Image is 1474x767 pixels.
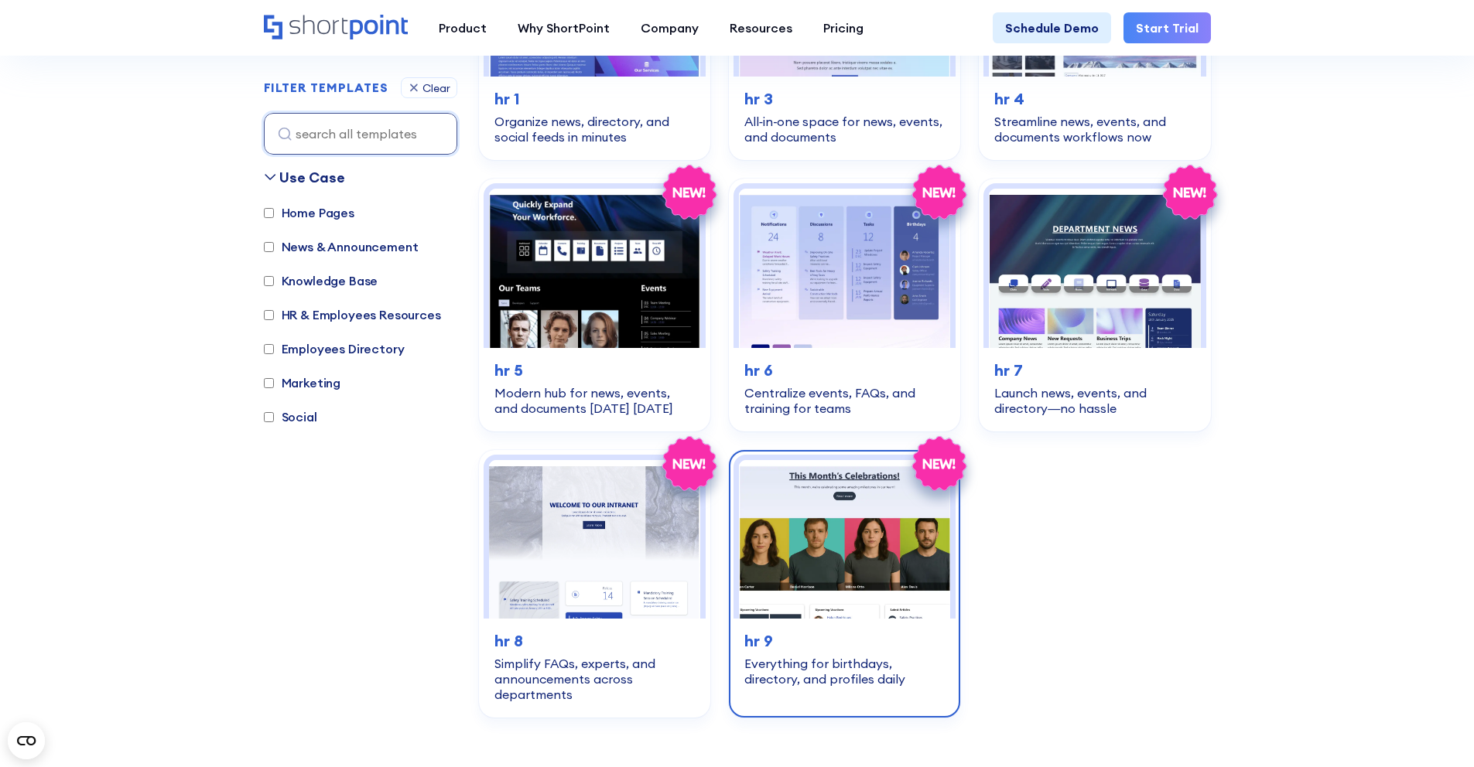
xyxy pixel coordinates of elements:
input: Employees Directory [264,344,274,354]
input: Home Pages [264,208,274,218]
div: Resources [730,19,792,37]
label: Marketing [264,373,341,392]
img: SharePoint hr template: Simplify FAQs, experts, and announcements across departments | ShortPoint... [489,460,700,619]
input: Knowledge Base [264,276,274,286]
div: Simplify FAQs, experts, and announcements across departments [494,656,695,702]
input: HR & Employees Resources [264,310,274,320]
a: Home [264,15,408,41]
input: Social [264,412,274,422]
div: Pricing [823,19,864,37]
h3: hr 5 [494,359,695,382]
a: Product [423,12,502,43]
img: hr SharePoint template: Launch news, events, and directory—no hassle | ShortPoint Templates [989,189,1200,347]
div: Centralize events, FAQs, and training for teams [744,385,945,416]
a: Start Trial [1123,12,1211,43]
label: Home Pages [264,203,354,222]
input: search all templates [264,113,457,155]
button: Open CMP widget [8,722,45,759]
div: Launch news, events, and directory—no hassle [994,385,1195,416]
div: Why ShortPoint [518,19,610,37]
a: hr template: Everything for birthdays, directory, and profiles daily | ShortPoint Templateshr 9Ev... [729,450,960,718]
a: hr SharePoint site template: Centralize events, FAQs, and training for teams | ShortPoint Templat... [729,179,960,431]
a: hr SharePoint template: Launch news, events, and directory—no hassle | ShortPoint Templateshr 7La... [979,179,1210,431]
div: Everything for birthdays, directory, and profiles daily [744,656,945,687]
label: HR & Employees Resources [264,305,441,324]
a: Why ShortPoint [502,12,625,43]
input: News & Announcement [264,242,274,252]
h3: hr 7 [994,359,1195,382]
a: Pricing [808,12,879,43]
a: SharePoint hr template: Simplify FAQs, experts, and announcements across departments | ShortPoint... [479,450,710,718]
div: Company [641,19,699,37]
img: hr SharePoint site template: Centralize events, FAQs, and training for teams | ShortPoint Templates [739,189,950,347]
h2: FILTER TEMPLATES [264,81,388,95]
div: Use Case [279,167,345,188]
label: News & Announcement [264,237,419,256]
a: Resources [714,12,808,43]
a: Schedule Demo [993,12,1111,43]
iframe: Chat Widget [1397,693,1474,767]
div: Organize news, directory, and social feeds in minutes [494,114,695,145]
h3: hr 8 [494,629,695,653]
label: Social [264,407,317,426]
h3: hr 4 [994,87,1195,111]
h3: hr 6 [744,359,945,382]
h3: hr 3 [744,87,945,111]
div: Product [439,19,487,37]
div: Streamline news, events, and documents workflows now [994,114,1195,145]
div: Modern hub for news, events, and documents [DATE] [DATE] [494,385,695,416]
a: human resource template: Modern hub for news, events, and documents today today | ShortPoint Temp... [479,179,710,431]
label: Employees Directory [264,339,405,358]
div: Clear [422,83,450,94]
img: hr template: Everything for birthdays, directory, and profiles daily | ShortPoint Templates [739,460,950,619]
label: Knowledge Base [264,271,378,290]
img: human resource template: Modern hub for news, events, and documents today today | ShortPoint Temp... [489,189,700,347]
h3: hr 1 [494,87,695,111]
div: All‑in‑one space for news, events, and documents [744,114,945,145]
a: Company [625,12,714,43]
input: Marketing [264,378,274,388]
h3: hr 9 [744,629,945,653]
